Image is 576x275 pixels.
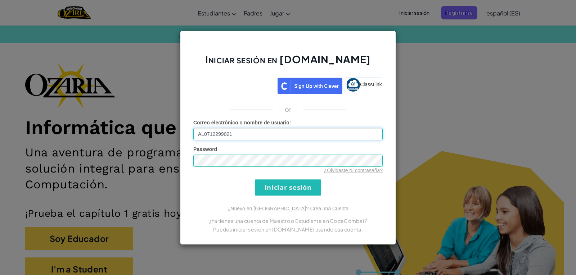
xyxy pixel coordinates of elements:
span: ClassLink [360,81,382,87]
a: ¿Olvidaste tu contraseña? [324,168,383,173]
label: : [193,119,291,126]
h2: Iniciar sesión en [DOMAIN_NAME] [193,52,383,73]
span: Password [193,146,217,152]
p: Puedes iniciar sesión en [DOMAIN_NAME] usando esa cuenta. [193,225,383,234]
img: clever_sso_button@2x.png [278,78,342,94]
span: Correo electrónico o nombre de usuario [193,120,289,125]
p: or [285,105,292,114]
a: ¿Nuevo en [GEOGRAPHIC_DATA]? Crea una Cuenta [228,206,348,211]
p: ¿Ya tienes una cuenta de Maestro o Estudiante en CodeCombat? [193,216,383,225]
img: classlink-logo-small.png [346,78,360,92]
iframe: Botón Iniciar sesión con Google [190,77,278,93]
input: Iniciar sesión [255,179,321,196]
